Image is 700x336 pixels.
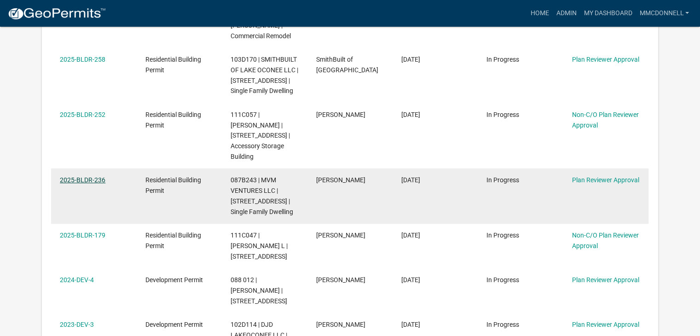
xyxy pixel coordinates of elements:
[60,56,105,63] a: 2025-BLDR-258
[145,56,201,74] span: Residential Building Permit
[552,5,580,22] a: Admin
[316,321,365,328] span: Chris Adamson
[231,176,293,215] span: 087B243 | MVM VENTURES LLC | 166 OAK LEAF CIR | Single Family Dwelling
[526,5,552,22] a: Home
[60,232,105,239] a: 2025-BLDR-179
[572,176,639,184] a: Plan Reviewer Approval
[316,276,365,284] span: Fausto Bautista
[572,111,639,129] a: Non-C/O Plan Reviewer Approval
[486,232,519,239] span: In Progress
[145,321,203,328] span: Development Permit
[401,56,420,63] span: 08/26/2025
[316,232,365,239] span: David Israel
[486,321,519,328] span: In Progress
[145,111,201,129] span: Residential Building Permit
[401,232,420,239] span: 06/08/2025
[580,5,636,22] a: My Dashboard
[572,276,639,284] a: Plan Reviewer Approval
[60,276,94,284] a: 2024-DEV-4
[316,176,365,184] span: Mitch Melder
[60,321,94,328] a: 2023-DEV-3
[145,176,201,194] span: Residential Building Permit
[145,232,201,249] span: Residential Building Permit
[231,111,290,160] span: 111C057 | CHAPMAN DANIEL | 150 TWISTING HILL DR | Accessory Storage Building
[572,56,639,63] a: Plan Reviewer Approval
[316,111,365,118] span: Daniel
[401,321,420,328] span: 03/14/2023
[60,111,105,118] a: 2025-BLDR-252
[486,111,519,118] span: In Progress
[636,5,693,22] a: mmcdonnell
[572,232,639,249] a: Non-C/O Plan Reviewer Approval
[316,56,378,74] span: SmithBuilt of Lake Oconee
[486,176,519,184] span: In Progress
[401,176,420,184] span: 08/04/2025
[60,176,105,184] a: 2025-BLDR-236
[401,111,420,118] span: 08/25/2025
[401,276,420,284] span: 04/26/2024
[572,321,639,328] a: Plan Reviewer Approval
[231,56,298,94] span: 103D170 | SMITHBUILT OF LAKE OCONEE LLC | 264 LOCH WAY | Single Family Dwelling
[486,56,519,63] span: In Progress
[145,276,203,284] span: Development Permit
[231,276,287,305] span: 088 012 | Fausto Bautista C. | 181 Pine Street
[486,276,519,284] span: In Progress
[231,232,288,260] span: 111C047 | ISRAEL TRACEY L | 113 TWISTING HILL LN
